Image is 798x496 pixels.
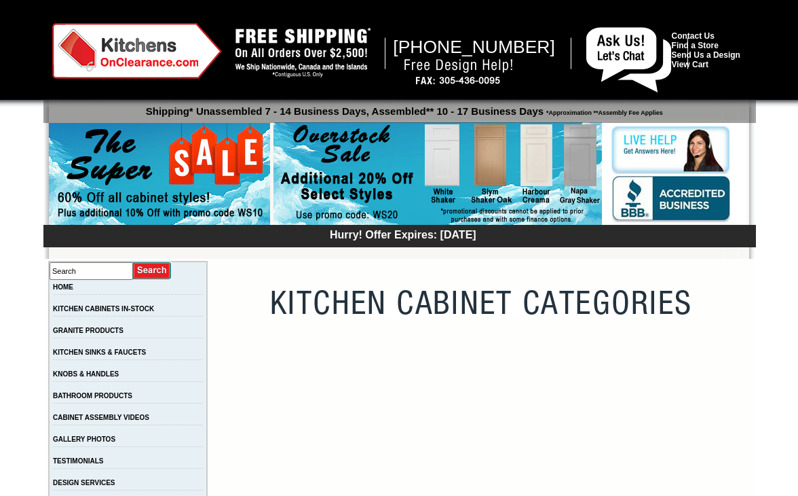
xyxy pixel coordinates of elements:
a: Send Us a Design [672,50,740,60]
a: HOME [53,283,73,291]
a: DESIGN SERVICES [53,479,115,486]
p: Shipping* Unassembled 7 - 14 Business Days, Assembled** 10 - 17 Business Days [50,99,756,117]
a: KITCHEN SINKS & FAUCETS [53,349,146,356]
a: Contact Us [672,31,715,41]
a: KITCHEN CABINETS IN-STOCK [53,305,154,313]
a: TESTIMONIALS [53,457,103,465]
a: GALLERY PHOTOS [53,436,115,443]
a: CABINET ASSEMBLY VIDEOS [53,414,149,421]
a: Find a Store [672,41,719,50]
a: KNOBS & HANDLES [53,370,119,378]
a: View Cart [672,60,708,69]
img: Kitchens on Clearance Logo [52,23,222,79]
a: GRANITE PRODUCTS [53,327,123,334]
div: Hurry! Offer Expires: [DATE] [50,227,756,241]
input: Submit [133,262,172,280]
span: *Approximation **Assembly Fee Applies [544,106,663,116]
a: BATHROOM PRODUCTS [53,392,132,400]
span: [PHONE_NUMBER] [393,37,555,57]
